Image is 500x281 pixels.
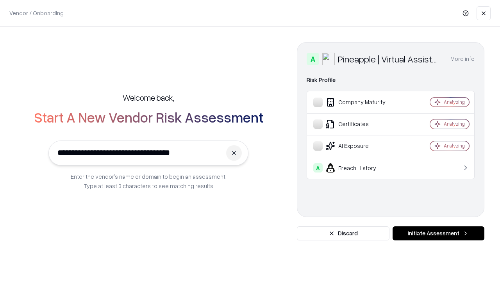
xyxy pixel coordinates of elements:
div: Company Maturity [313,98,407,107]
div: Pineapple | Virtual Assistant Agency [338,53,441,65]
p: Vendor / Onboarding [9,9,64,17]
button: More info [450,52,475,66]
img: Pineapple | Virtual Assistant Agency [322,53,335,65]
div: A [307,53,319,65]
p: Enter the vendor’s name or domain to begin an assessment. Type at least 3 characters to see match... [71,172,227,190]
h2: Start A New Vendor Risk Assessment [34,109,263,125]
div: Risk Profile [307,75,475,85]
div: Analyzing [444,99,465,105]
h5: Welcome back, [123,92,174,103]
button: Discard [297,226,389,240]
div: AI Exposure [313,141,407,151]
div: Certificates [313,119,407,129]
div: Breach History [313,163,407,173]
div: Analyzing [444,142,465,149]
button: Initiate Assessment [393,226,484,240]
div: A [313,163,323,173]
div: Analyzing [444,121,465,127]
